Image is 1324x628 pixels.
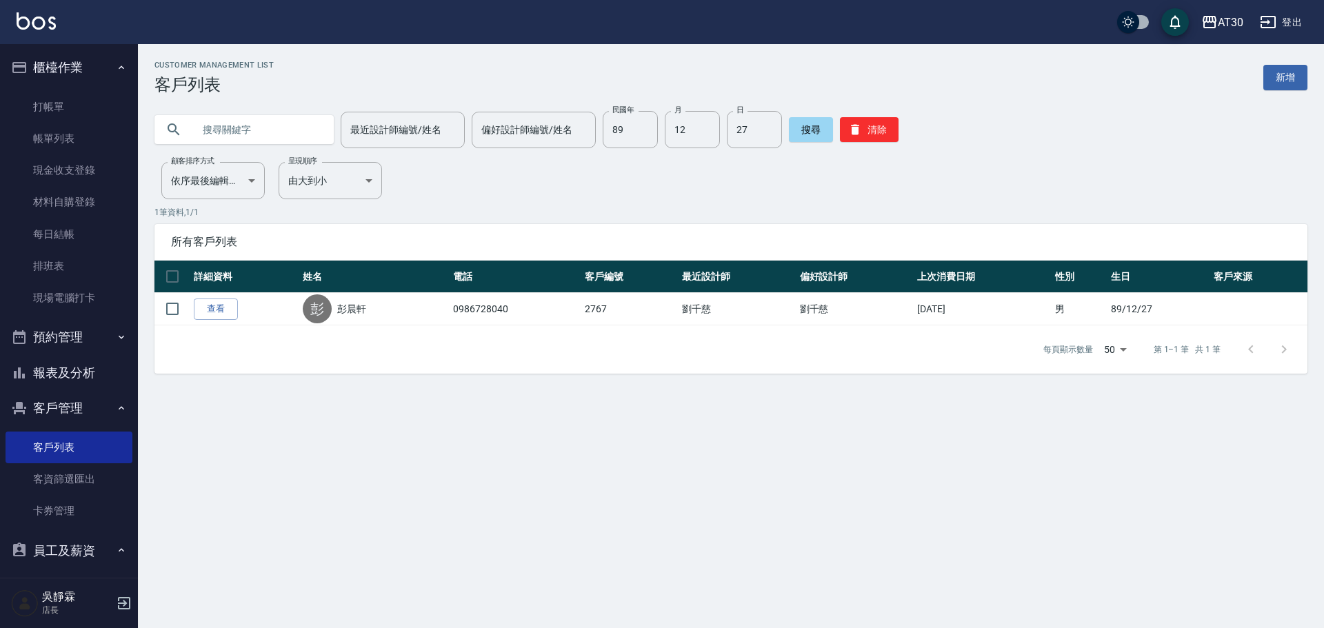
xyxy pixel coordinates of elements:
td: [DATE] [914,293,1052,325]
button: 客戶管理 [6,390,132,426]
a: 彭晨軒 [337,302,366,316]
button: 櫃檯作業 [6,50,132,85]
a: 客戶列表 [6,432,132,463]
p: 1 筆資料, 1 / 1 [154,206,1307,219]
th: 姓名 [299,261,450,293]
a: 查看 [194,298,238,320]
th: 電話 [450,261,581,293]
label: 呈現順序 [288,156,317,166]
button: 清除 [840,117,899,142]
a: 排班表 [6,250,132,282]
button: save [1161,8,1189,36]
p: 每頁顯示數量 [1043,343,1093,356]
button: 員工及薪資 [6,533,132,569]
a: 每日結帳 [6,219,132,250]
div: 依序最後編輯時間 [161,162,265,199]
div: 由大到小 [279,162,382,199]
img: Person [11,589,39,617]
button: 報表及分析 [6,355,132,391]
div: 50 [1099,331,1132,368]
td: 89/12/27 [1107,293,1210,325]
td: 劉千慈 [679,293,796,325]
button: 預約管理 [6,319,132,355]
div: 彭 [303,294,332,323]
th: 偏好設計師 [796,261,914,293]
a: 卡券管理 [6,495,132,527]
a: 帳單列表 [6,123,132,154]
a: 現金收支登錄 [6,154,132,186]
a: 新增 [1263,65,1307,90]
input: 搜尋關鍵字 [193,111,323,148]
a: 現場電腦打卡 [6,282,132,314]
th: 客戶來源 [1210,261,1307,293]
td: 劉千慈 [796,293,914,325]
img: Logo [17,12,56,30]
h5: 吳靜霖 [42,590,112,604]
label: 日 [736,105,743,115]
th: 性別 [1052,261,1107,293]
a: 客資篩選匯出 [6,463,132,495]
a: 材料自購登錄 [6,186,132,218]
th: 詳細資料 [190,261,299,293]
h2: Customer Management List [154,61,274,70]
a: 打帳單 [6,91,132,123]
th: 最近設計師 [679,261,796,293]
label: 顧客排序方式 [171,156,214,166]
td: 男 [1052,293,1107,325]
button: 登出 [1254,10,1307,35]
p: 第 1–1 筆 共 1 筆 [1154,343,1221,356]
h3: 客戶列表 [154,75,274,94]
th: 生日 [1107,261,1210,293]
td: 0986728040 [450,293,581,325]
label: 民國年 [612,105,634,115]
span: 所有客戶列表 [171,235,1291,249]
label: 月 [674,105,681,115]
button: 搜尋 [789,117,833,142]
button: AT30 [1196,8,1249,37]
th: 客戶編號 [581,261,679,293]
a: 員工列表 [6,574,132,605]
th: 上次消費日期 [914,261,1052,293]
p: 店長 [42,604,112,616]
td: 2767 [581,293,679,325]
div: AT30 [1218,14,1243,31]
